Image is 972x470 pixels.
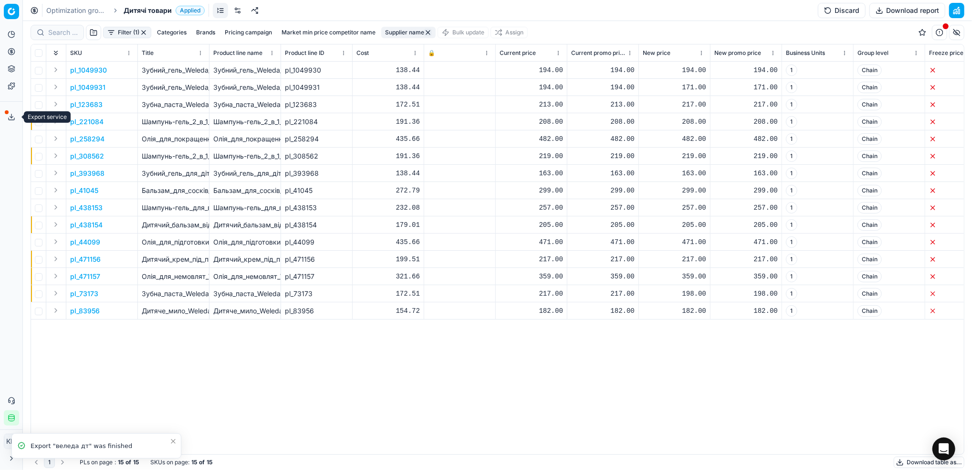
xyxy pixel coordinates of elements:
[643,220,706,230] div: 205.00
[213,289,277,299] div: Зубна_паста_Weleda_Ратанія,_75_мл_(00980800)
[285,255,348,264] div: pl_471156
[356,151,420,161] div: 191.36
[50,167,62,179] button: Expand
[500,65,563,75] div: 194.00
[356,65,420,75] div: 138.44
[786,236,797,248] span: 1
[714,117,778,127] div: 208.00
[50,81,62,93] button: Expand
[643,151,706,161] div: 219.00
[714,169,778,178] div: 163.00
[142,237,205,247] p: Олія_для_підготовки_до_пологів_Weleda,_50_мл_(00951000)
[70,151,104,161] p: pl_308562
[857,133,882,145] span: Chain
[356,306,420,316] div: 154.72
[356,255,420,264] div: 199.51
[213,220,277,230] div: Дитячий_бальзам_від_вітру_та_холоду_Weleda_Календула,_30_мл_(009663DE)
[50,47,62,59] button: Expand all
[278,27,379,38] button: Market min price competitor name
[571,169,635,178] div: 163.00
[285,220,348,230] div: pl_438154
[857,168,882,179] span: Chain
[643,237,706,247] div: 471.00
[213,203,277,213] div: Шампунь-гель_для_волосся_та_тіла_Weleda_Календула,_200_мл_(009651DE)
[932,438,955,460] div: Open Intercom Messenger
[285,186,348,195] div: pl_41045
[50,219,62,230] button: Expand
[4,434,19,449] span: КM
[500,272,563,281] div: 359.00
[142,255,205,264] p: Дитячий_крем_під_підгузок_від_попрілости_Weleda_Календула_75_мл_(009831DE)
[31,441,169,451] div: Export "веледа дт" was finished
[714,255,778,264] div: 217.00
[894,457,964,468] button: Download table as...
[786,64,797,76] span: 1
[70,100,103,109] button: pl_123683
[571,65,635,75] div: 194.00
[70,203,103,213] button: pl_438153
[50,253,62,265] button: Expand
[500,220,563,230] div: 205.00
[381,27,436,38] button: Supplier name
[285,237,348,247] div: pl_44099
[356,220,420,230] div: 179.01
[80,459,139,466] div: :
[714,272,778,281] div: 359.00
[70,306,100,316] p: pl_83956
[70,220,103,230] p: pl_438154
[869,3,945,18] button: Download report
[714,49,761,57] span: New promo price
[221,27,276,38] button: Pricing campaign
[70,186,98,195] p: pl_41045
[857,116,882,128] span: Chain
[124,6,205,15] span: Дитячі товариApplied
[571,186,635,195] div: 299.00
[50,150,62,161] button: Expand
[199,459,205,466] strong: of
[70,255,101,264] p: pl_471156
[356,289,420,299] div: 172.51
[50,202,62,213] button: Expand
[786,185,797,196] span: 1
[285,49,324,57] span: Product line ID
[500,169,563,178] div: 163.00
[857,305,882,317] span: Chain
[4,434,19,449] button: КM
[356,272,420,281] div: 321.66
[70,134,105,144] p: pl_258294
[142,289,205,299] p: Зубна_паста_Weleda_Ратанія,_75_мл_(00980800)
[213,83,277,92] div: Зубний_гель_Weleda_Junior_для_дітей_6-12_років_50_мл
[213,151,277,161] div: Шампунь-гель_2_в_1_Weleda_Лайм,_150_мл_(007510CH)
[213,134,277,144] div: Олія_для_покращення_лактації_Weleda,_50_мл_(009509DE)
[213,169,277,178] div: Зубний_гель_для_дітей_Weleda,_50_мл_(00818600)
[142,186,205,195] p: Бальзам_для_сосків_Weleda,_25_г_(205027UK)
[103,27,151,38] button: Filter (1)
[571,272,635,281] div: 359.00
[714,289,778,299] div: 198.00
[50,64,62,75] button: Expand
[500,151,563,161] div: 219.00
[31,457,42,468] button: Go to previous page
[786,168,797,179] span: 1
[714,306,778,316] div: 182.00
[50,133,62,144] button: Expand
[57,457,68,468] button: Go to next page
[142,83,205,92] p: Зубний_гель_Weleda_Junior_для_дітей_6-12_років_50_мл
[70,237,100,247] p: pl_44099
[818,3,866,18] button: Discard
[50,305,62,316] button: Expand
[857,219,882,231] span: Chain
[643,272,706,281] div: 359.00
[213,117,277,127] div: Шампунь-гель_2_в_1_Weleda_Апельсин,_150_мл_(007511CH)
[500,289,563,299] div: 217.00
[643,117,706,127] div: 208.00
[24,111,71,123] div: Export service
[356,203,420,213] div: 232.08
[70,169,105,178] button: pl_393968
[142,65,205,75] p: Зубний_гель_Weleda_Kids_для_дітей_0-6_років_з_фтором_50_мл
[714,151,778,161] div: 219.00
[213,255,277,264] div: Дитячий_крем_під_підгузок_від_попрілости_Weleda_Календула_75_мл_(009831DE)
[786,133,797,145] span: 1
